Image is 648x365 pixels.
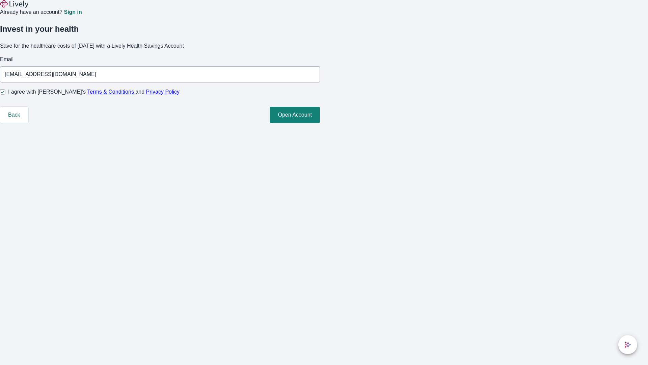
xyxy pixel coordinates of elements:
span: I agree with [PERSON_NAME]’s and [8,88,180,96]
svg: Lively AI Assistant [624,341,631,348]
button: Open Account [270,107,320,123]
a: Sign in [64,9,82,15]
a: Terms & Conditions [87,89,134,95]
a: Privacy Policy [146,89,180,95]
button: chat [618,335,637,354]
